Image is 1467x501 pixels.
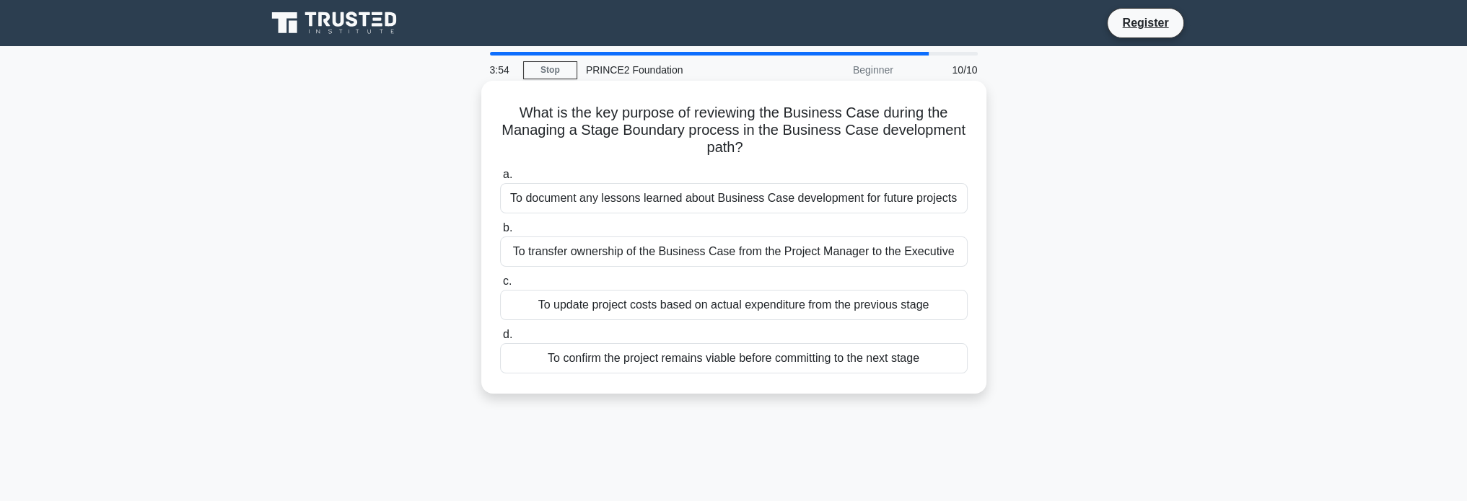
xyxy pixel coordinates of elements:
[503,168,512,180] span: a.
[1113,14,1177,32] a: Register
[902,56,986,84] div: 10/10
[481,56,523,84] div: 3:54
[776,56,902,84] div: Beginner
[503,328,512,340] span: d.
[503,221,512,234] span: b.
[577,56,776,84] div: PRINCE2 Foundation
[503,275,512,287] span: c.
[523,61,577,79] a: Stop
[499,104,969,157] h5: What is the key purpose of reviewing the Business Case during the Managing a Stage Boundary proce...
[500,343,968,373] div: To confirm the project remains viable before committing to the next stage
[500,290,968,320] div: To update project costs based on actual expenditure from the previous stage
[500,236,968,267] div: To transfer ownership of the Business Case from the Project Manager to the Executive
[500,183,968,213] div: To document any lessons learned about Business Case development for future projects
